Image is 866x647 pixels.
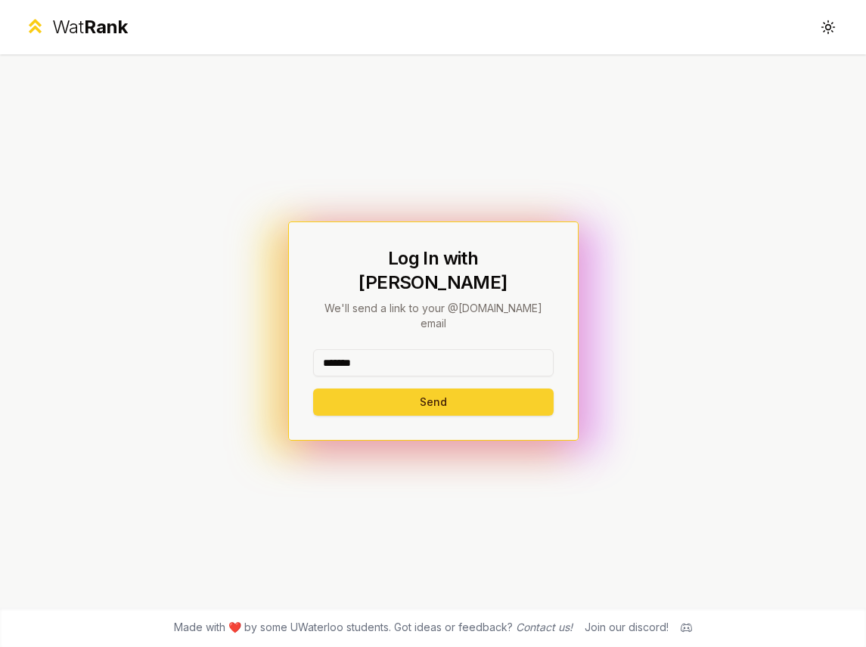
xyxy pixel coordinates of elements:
a: WatRank [24,15,128,39]
div: Wat [52,15,128,39]
h1: Log In with [PERSON_NAME] [313,246,554,295]
span: Made with ❤️ by some UWaterloo students. Got ideas or feedback? [174,620,573,635]
button: Send [313,389,554,416]
a: Contact us! [516,621,573,633]
div: Join our discord! [585,620,669,635]
span: Rank [84,16,128,38]
p: We'll send a link to your @[DOMAIN_NAME] email [313,301,554,331]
